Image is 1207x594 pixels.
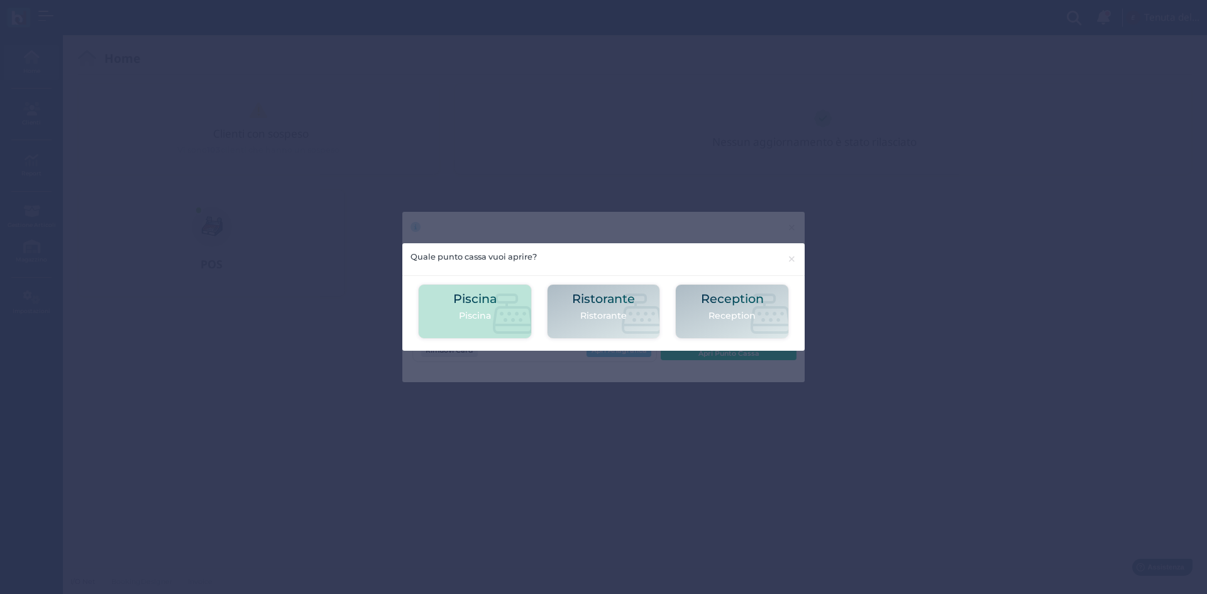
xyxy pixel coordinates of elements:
[701,309,764,322] p: Reception
[572,309,635,322] p: Ristorante
[572,292,635,305] h2: Ristorante
[453,309,497,322] p: Piscina
[453,292,497,305] h2: Piscina
[411,251,537,263] h5: Quale punto cassa vuoi aprire?
[37,10,83,19] span: Assistenza
[701,292,764,305] h2: Reception
[779,243,805,275] button: Close
[787,251,796,267] span: ×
